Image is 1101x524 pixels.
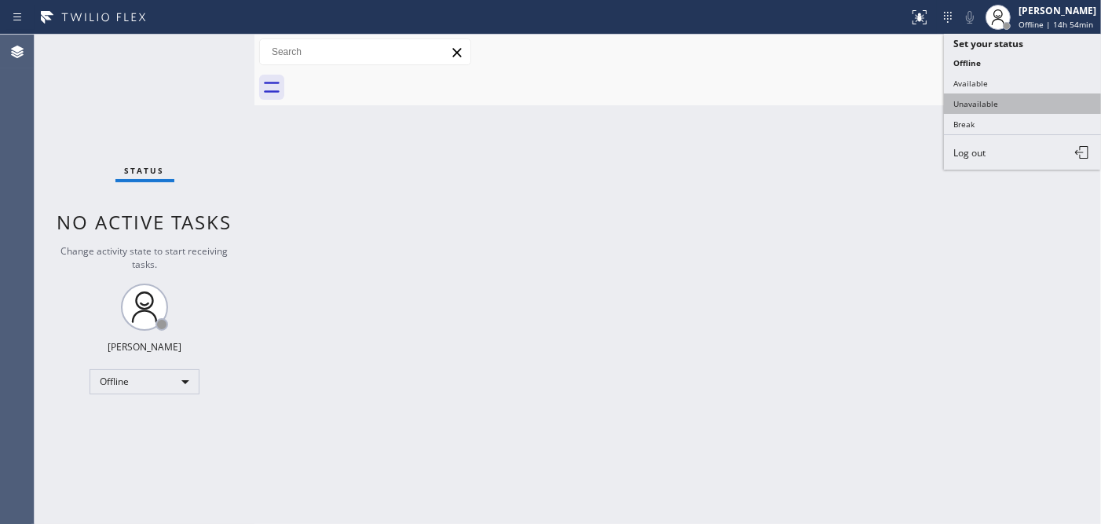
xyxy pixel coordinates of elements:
[1019,4,1096,17] div: [PERSON_NAME]
[1019,19,1093,30] span: Offline | 14h 54min
[959,6,981,28] button: Mute
[260,39,470,64] input: Search
[125,165,165,176] span: Status
[61,244,229,271] span: Change activity state to start receiving tasks.
[108,340,181,354] div: [PERSON_NAME]
[57,209,232,235] span: No active tasks
[90,369,199,394] div: Offline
